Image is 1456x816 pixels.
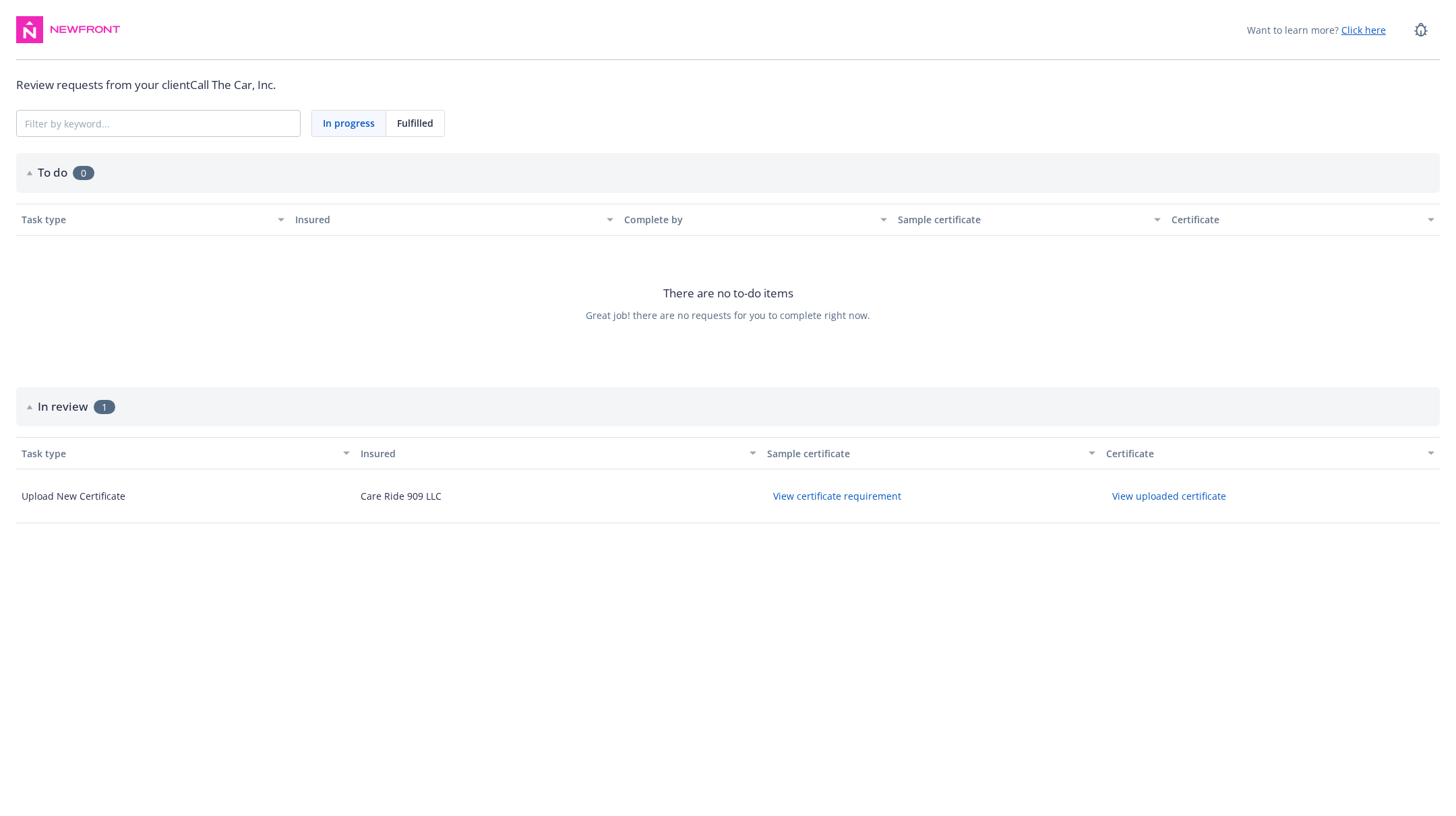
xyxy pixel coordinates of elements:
[767,486,907,506] button: View certificate requirement
[16,16,43,43] img: navigator-logo.svg
[1106,486,1232,506] button: View uploaded certificate
[73,166,94,180] span: 0
[290,204,618,236] button: Insured
[892,204,1166,236] button: Sample certificate
[355,437,762,469] button: Insured
[38,164,67,181] h2: To do
[1172,212,1420,227] div: Certificate
[94,400,115,414] span: 1
[16,437,355,469] button: Task type
[1101,437,1440,469] button: Certificate
[1407,16,1434,43] a: Report a Bug
[38,398,88,415] h2: In review
[22,489,125,503] div: Upload New Certificate
[361,446,741,461] div: Insured
[16,204,290,236] button: Task type
[767,446,1081,461] div: Sample certificate
[762,437,1101,469] button: Sample certificate
[295,212,598,227] div: Insured
[361,489,442,503] div: Care Ride 909 LLC
[397,116,433,130] span: Fulfilled
[898,212,1146,227] div: Sample certificate
[619,204,892,236] button: Complete by
[22,446,335,461] div: Task type
[16,76,1440,94] div: Review requests from your client Call The Car, Inc.
[17,111,300,136] input: Filter by keyword...
[22,212,270,227] div: Task type
[323,116,375,130] span: In progress
[1341,24,1386,36] a: Click here
[1106,446,1420,461] div: Certificate
[1166,204,1440,236] button: Certificate
[49,23,122,36] img: Newfront Logo
[1247,23,1386,37] span: Want to learn more?
[624,212,872,227] div: Complete by
[586,308,870,322] span: Great job! there are no requests for you to complete right now.
[663,285,793,302] span: There are no to-do items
